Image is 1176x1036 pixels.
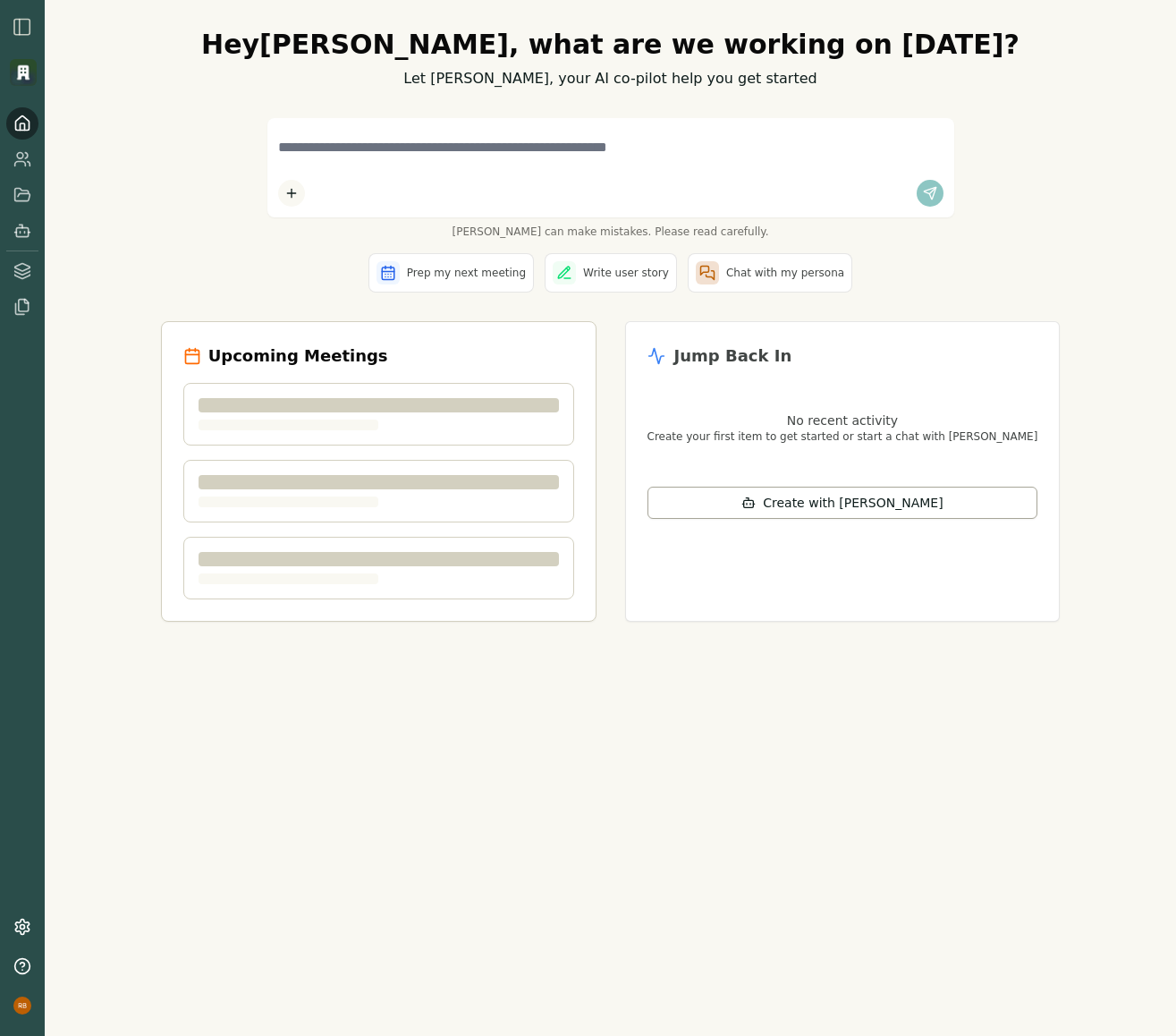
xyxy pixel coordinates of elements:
[267,225,954,239] span: [PERSON_NAME] can make mistakes. Please read carefully.
[674,344,792,369] h2: Jump Back In
[726,266,844,280] span: Chat with my persona
[647,429,1038,444] p: Create your first item to get started or start a chat with [PERSON_NAME]
[647,487,1038,519] button: Create with [PERSON_NAME]
[647,412,1038,429] p: No recent activity
[407,266,526,280] span: Prep my next meeting
[6,950,38,982] button: Help
[12,16,33,38] img: sidebar
[13,997,31,1015] img: profile
[368,253,534,293] button: Prep my next meeting
[161,29,1061,61] h1: Hey [PERSON_NAME] , what are we working on [DATE]?
[583,266,669,280] span: Write user story
[10,59,37,86] img: Organization logo
[917,180,943,207] button: Send message
[763,494,943,512] span: Create with [PERSON_NAME]
[161,68,1061,89] p: Let [PERSON_NAME], your AI co-pilot help you get started
[688,253,852,293] button: Chat with my persona
[278,180,305,207] button: Add content to chat
[208,344,388,369] h2: Upcoming Meetings
[545,253,677,293] button: Write user story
